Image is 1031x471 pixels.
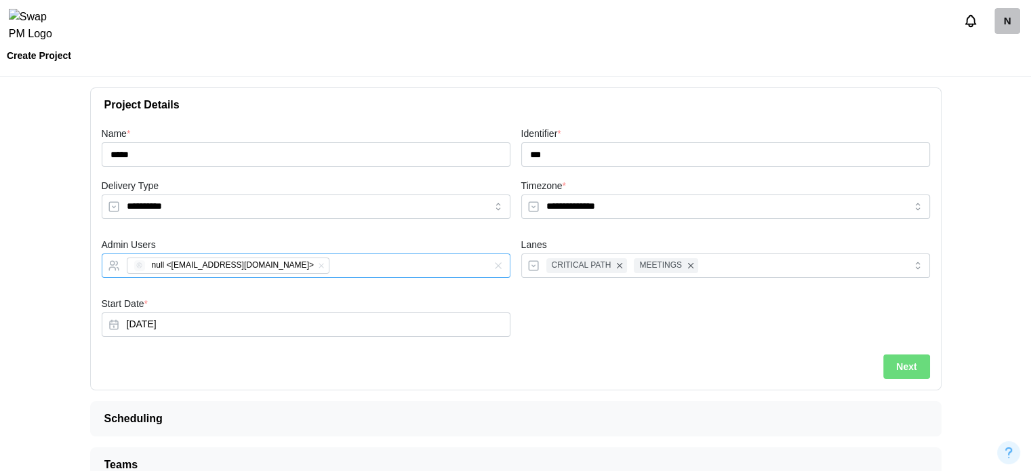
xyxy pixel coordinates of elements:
[959,9,982,33] button: Notifications
[104,88,916,122] span: Project Details
[102,238,156,253] label: Admin Users
[7,51,71,60] div: Create Project
[639,259,682,272] span: MEETINGS
[521,179,566,194] label: Timezone
[102,179,159,194] label: Delivery Type
[883,354,929,379] button: Next
[896,355,916,378] span: Next
[91,402,941,436] button: Scheduling
[994,8,1020,34] a: new
[521,127,561,142] label: Identifier
[152,259,314,272] div: null <[EMAIL_ADDRESS][DOMAIN_NAME]>
[994,8,1020,34] div: N
[552,259,611,272] span: CRITICAL PATH
[102,312,510,337] button: Sep 3, 2025
[521,238,547,253] label: Lanes
[102,127,131,142] label: Name
[104,402,916,436] span: Scheduling
[91,122,941,389] div: Project Details
[9,9,64,43] img: Swap PM Logo
[91,88,941,122] button: Project Details
[102,297,148,312] label: Start Date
